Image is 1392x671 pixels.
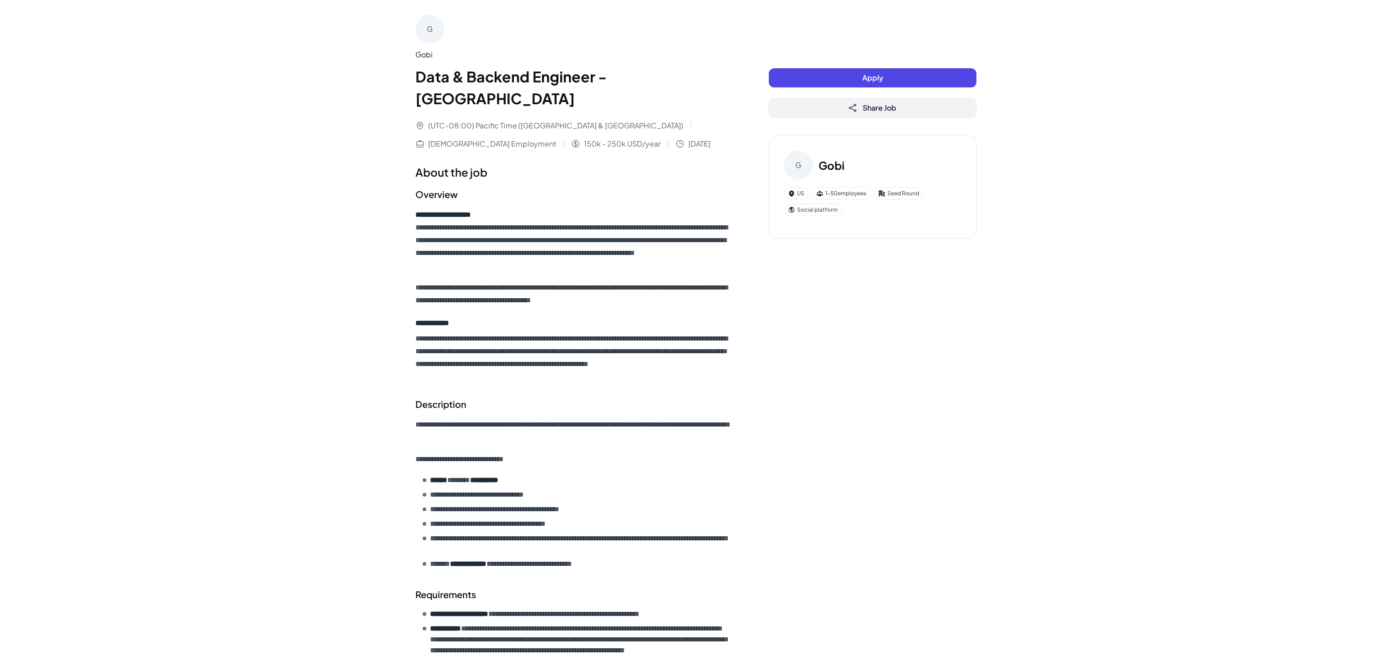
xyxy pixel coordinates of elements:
[428,138,556,149] span: [DEMOGRAPHIC_DATA] Employment
[415,188,732,201] h2: Overview
[415,49,732,60] div: Gobi
[819,157,844,173] h3: Gobi
[415,164,732,180] h1: About the job
[769,98,977,117] button: Share Job
[769,68,977,87] button: Apply
[784,203,842,216] div: Social platform
[688,138,711,149] span: [DATE]
[415,15,445,44] div: G
[874,187,923,200] div: Seed Round
[428,120,683,131] span: (UTC-08:00) Pacific Time ([GEOGRAPHIC_DATA] & [GEOGRAPHIC_DATA])
[862,73,883,82] span: Apply
[784,187,809,200] div: US
[415,588,732,601] h2: Requirements
[812,187,870,200] div: 1-50 employees
[584,138,660,149] span: 150k - 250k USD/year
[784,151,813,180] div: G
[415,66,732,109] h1: Data & Backend Engineer - [GEOGRAPHIC_DATA]
[415,397,732,411] h2: Description
[863,103,896,112] span: Share Job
